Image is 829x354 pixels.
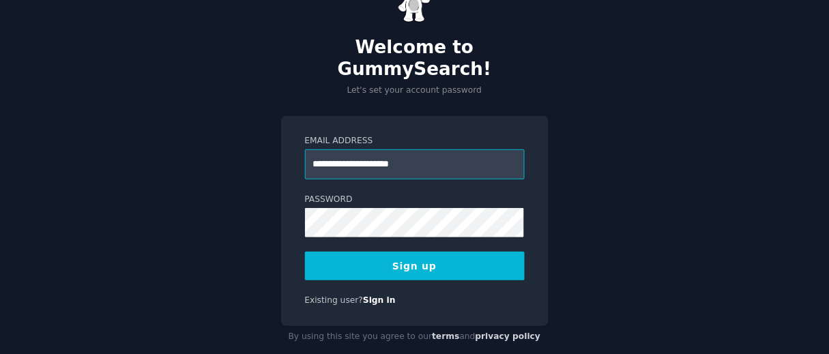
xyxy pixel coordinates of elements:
[363,295,396,305] a: Sign in
[281,326,549,348] div: By using this site you agree to our and
[432,331,459,341] a: terms
[305,135,525,147] label: Email Address
[305,194,525,206] label: Password
[305,295,364,305] span: Existing user?
[476,331,541,341] a: privacy policy
[281,37,549,80] h2: Welcome to GummySearch!
[305,252,525,280] button: Sign up
[281,85,549,97] p: Let's set your account password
